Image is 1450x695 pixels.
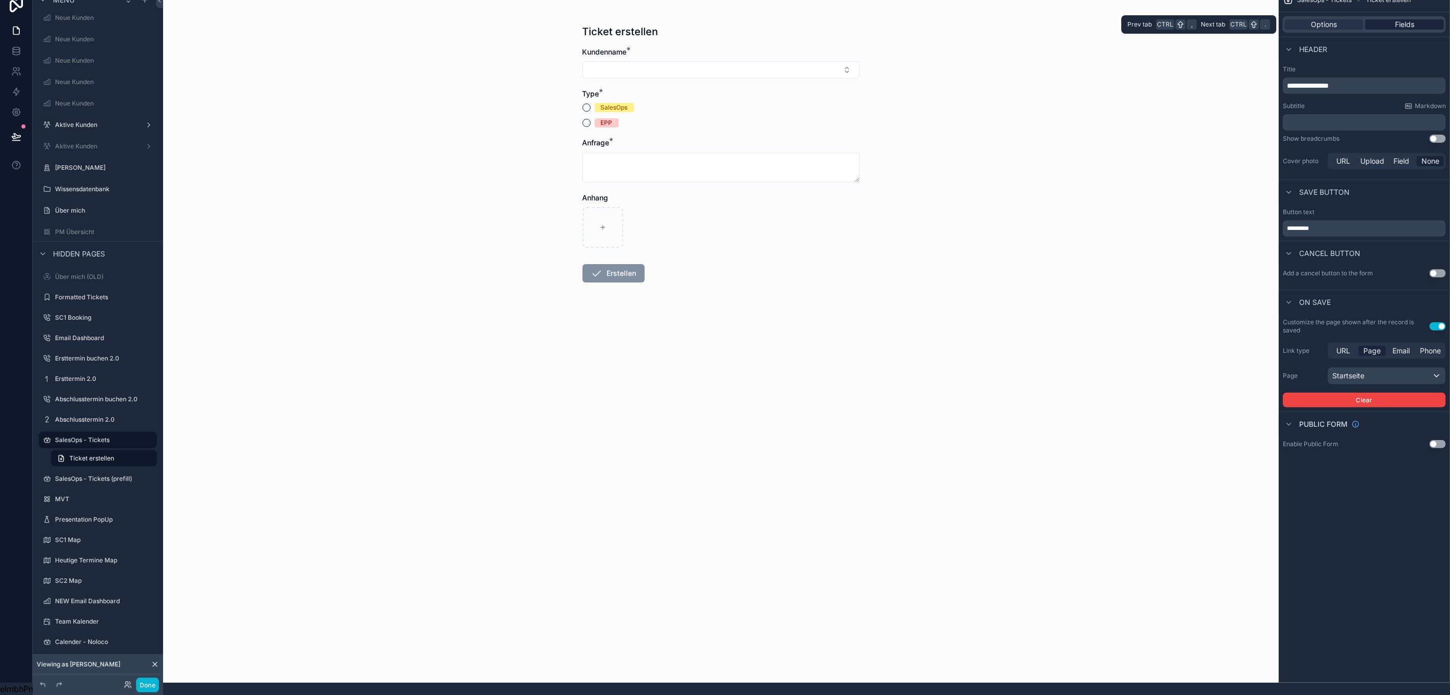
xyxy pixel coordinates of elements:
a: Neue Kunden [39,53,157,69]
span: Public form [1299,419,1348,429]
span: Phone [1420,346,1441,356]
label: Neue Kunden [55,99,155,108]
a: Neue Kunden [39,10,157,26]
span: Ctrl [1230,19,1248,30]
a: Über mich (OLD) [39,269,157,285]
label: Abschlusstermin buchen 2.0 [55,395,155,403]
a: Aktive Kunden [39,138,157,155]
label: Neue Kunden [55,14,155,22]
div: Show breadcrumbs [1283,135,1339,143]
button: Clear [1283,393,1446,407]
label: Presentation PopUp [55,516,155,524]
a: Über mich [39,202,157,219]
span: Fields [1395,19,1414,30]
span: Email [1393,346,1410,356]
div: scrollable content [1283,78,1446,94]
span: Save button [1299,187,1350,197]
a: Heutige Termine Map [39,552,157,569]
span: Viewing as [PERSON_NAME] [37,660,120,668]
button: Startseite [1328,367,1446,384]
span: URL [1336,156,1350,166]
label: SalesOps - Tickets [55,436,151,444]
label: PM Übersicht [55,228,155,236]
span: None [1421,156,1439,166]
a: Abschlusstermin buchen 2.0 [39,391,157,407]
a: Markdown [1405,102,1446,110]
span: Kundenname [583,47,627,56]
span: Ctrl [1156,19,1175,30]
label: Button text [1283,208,1314,216]
label: Aktive Kunden [55,142,141,150]
span: . [1261,20,1270,29]
label: SalesOps - Tickets (prefill) [55,475,155,483]
button: Select Button [583,61,860,79]
label: MVT [55,495,155,503]
span: Options [1311,19,1337,30]
span: Anhang [583,193,609,202]
label: Ersttermin buchen 2.0 [55,354,155,363]
label: Add a cancel button to the form [1283,269,1373,277]
label: Wissensdatenbank [55,185,155,193]
label: SC1 Map [55,536,155,544]
label: Link type [1283,347,1324,355]
label: SC2 Map [55,577,155,585]
a: Neue Kunden [39,31,157,47]
label: [PERSON_NAME] [55,164,155,172]
label: Customize the page shown after the record is saved [1283,318,1430,334]
span: Prev tab [1128,20,1152,29]
label: Neue Kunden [55,35,155,43]
button: Done [136,678,159,692]
label: Page [1283,372,1324,380]
span: , [1188,20,1196,29]
span: Cancel button [1299,248,1360,259]
a: NEW Email Dashboard [39,593,157,609]
a: Email Dashboard [39,330,157,346]
span: URL [1336,346,1350,356]
a: Neue Kunden [39,95,157,112]
label: Title [1283,65,1446,73]
span: Field [1393,156,1409,166]
a: [PERSON_NAME] [39,160,157,176]
a: Team Kalender [39,613,157,630]
div: Startseite [1328,368,1445,384]
label: Neue Kunden [55,57,155,65]
a: Formatted Tickets [39,289,157,305]
label: SC1 Booking [55,314,155,322]
label: Subtitle [1283,102,1305,110]
a: Presentation PopUp [39,511,157,528]
div: SalesOps [601,103,628,112]
span: On save [1299,297,1331,307]
label: Ersttermin 2.0 [55,375,155,383]
span: Hidden pages [53,249,105,259]
span: Upload [1360,156,1384,166]
span: Header [1299,44,1327,55]
label: Heutige Termine Map [55,556,155,564]
label: Abschlusstermin 2.0 [55,416,155,424]
a: SalesOps - Tickets (prefill) [39,471,157,487]
span: Ticket erstellen [69,454,114,462]
a: Ersttermin 2.0 [39,371,157,387]
label: Email Dashboard [55,334,155,342]
span: Page [1364,346,1381,356]
div: Enable Public Form [1283,440,1338,448]
label: Cover photo [1283,157,1324,165]
label: Team Kalender [55,617,155,626]
div: scrollable content [1283,114,1446,131]
label: Aktive Kunden [55,121,141,129]
a: SC1 Map [39,532,157,548]
span: Type [583,89,599,98]
h1: Ticket erstellen [583,24,658,39]
a: MVT [39,491,157,507]
a: SalesOps - Tickets [39,432,157,448]
a: PM Übersicht [39,224,157,240]
span: Anfrage [583,138,610,147]
a: Ticket erstellen [51,450,157,467]
a: Neue Kunden [39,74,157,90]
a: SC2 Map [39,573,157,589]
span: Next tab [1201,20,1226,29]
a: SC1 Booking [39,310,157,326]
label: Formatted Tickets [55,293,155,301]
a: Abschlusstermin 2.0 [39,411,157,428]
label: NEW Email Dashboard [55,597,155,605]
label: Über mich (OLD) [55,273,155,281]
